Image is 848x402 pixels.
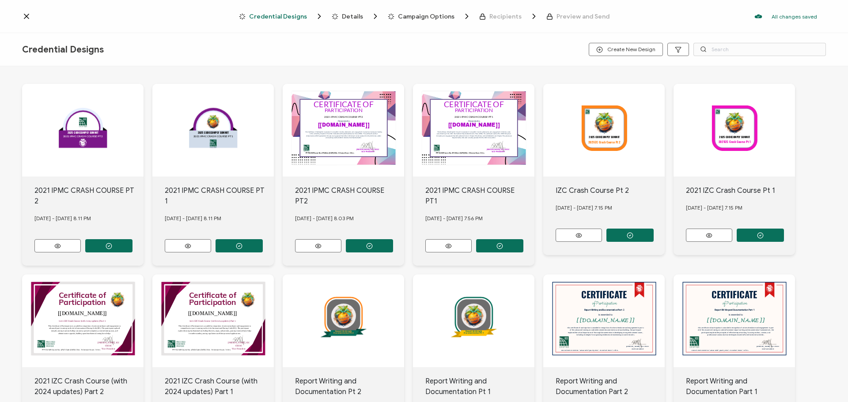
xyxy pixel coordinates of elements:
[425,207,535,230] div: [DATE] - [DATE] 7.56 PM
[165,207,274,230] div: [DATE] - [DATE] 8.11 PM
[489,13,522,20] span: Recipients
[34,376,144,397] div: 2021 IZC Crash Course (with 2024 updates) Part 2
[165,376,274,397] div: 2021 IZC Crash Course (with 2024 updates) Part 1
[589,43,663,56] button: Create New Design
[556,185,665,196] div: IZC Crash Course Pt 2
[165,185,274,207] div: 2021 IPMC CRASH COURSE PT 1
[556,13,609,20] span: Preview and Send
[398,13,454,20] span: Campaign Options
[295,376,405,397] div: Report Writing and Documentation Pt 2
[772,13,817,20] p: All changes saved
[686,376,795,397] div: Report Writing and Documentation Part 1
[596,46,655,53] span: Create New Design
[295,185,405,207] div: 2021 IPMC CRASH COURSE PT2
[556,196,665,220] div: [DATE] - [DATE] 7.15 PM
[546,13,609,20] span: Preview and Send
[332,12,380,21] span: Details
[388,12,471,21] span: Campaign Options
[239,12,609,21] div: Breadcrumb
[22,44,104,55] span: Credential Designs
[686,185,795,196] div: 2021 IZC Crash Course Pt 1
[479,12,538,21] span: Recipients
[804,360,848,402] iframe: Chat Widget
[425,376,535,397] div: Report Writing and Documentation Pt 1
[34,185,144,207] div: 2021 IPMC CRASH COURSE PT 2
[342,13,363,20] span: Details
[249,13,307,20] span: Credential Designs
[239,12,324,21] span: Credential Designs
[686,196,795,220] div: [DATE] - [DATE] 7.15 PM
[556,376,665,397] div: Report Writing and Documentation Part 2
[295,207,405,230] div: [DATE] - [DATE] 8.03 PM
[425,185,535,207] div: 2021 IPMC CRASH COURSE PT1
[34,207,144,230] div: [DATE] - [DATE] 8.11 PM
[693,43,826,56] input: Search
